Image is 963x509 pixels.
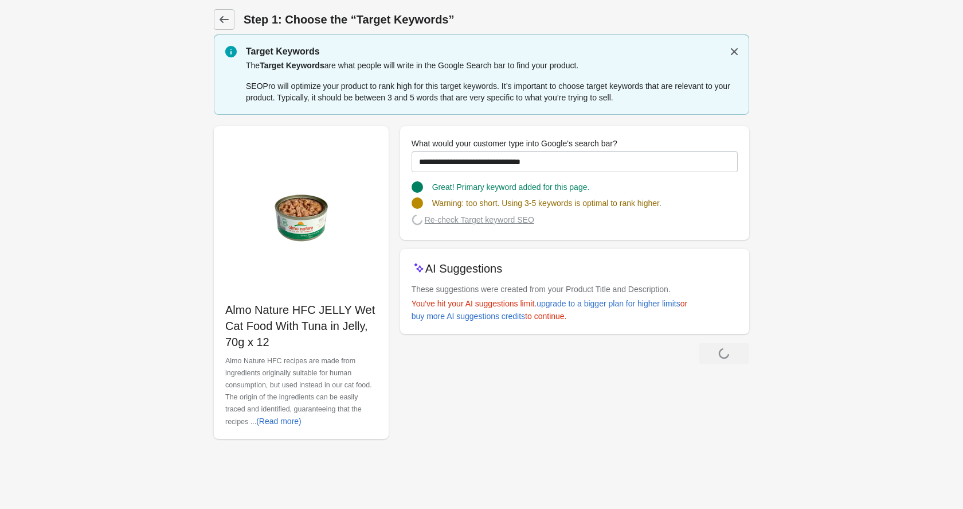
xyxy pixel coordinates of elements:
p: AI Suggestions [425,261,503,277]
span: Target Keywords [260,61,324,70]
span: These suggestions were created from your Product Title and Description. [412,285,671,294]
span: SEOPro will optimize your product to rank high for this target keywords. It’s important to choose... [246,81,730,102]
img: hfc-jelly-tuncis-zeleja-70g.png [225,138,377,290]
span: You've hit your AI suggestions limit. or to continue. [412,299,688,321]
span: Almo Nature HFC recipes are made from ingredients originally suitable for human consumption, but ... [225,357,372,426]
a: upgrade to a bigger plan for higher limits [532,293,685,314]
span: Warning: too short. Using 3-5 keywords is optimal to rank higher. [432,199,661,208]
p: Almo Nature HFC JELLY Wet Cat Food With Tuna in Jelly, 70g x 12 [225,302,377,350]
span: Great! Primary keyword added for this page. [432,182,590,192]
button: (Read more) [252,411,306,432]
span: The are what people will write in the Google Search bar to find your product. [246,61,578,70]
label: What would your customer type into Google's search bar? [412,138,617,149]
h1: Step 1: Choose the “Target Keywords” [244,11,749,28]
div: buy more AI suggestions credits [412,312,525,321]
p: Target Keywords [246,45,738,59]
a: buy more AI suggestions credits [407,306,530,327]
div: (Read more) [256,417,302,426]
div: upgrade to a bigger plan for higher limits [537,299,680,308]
